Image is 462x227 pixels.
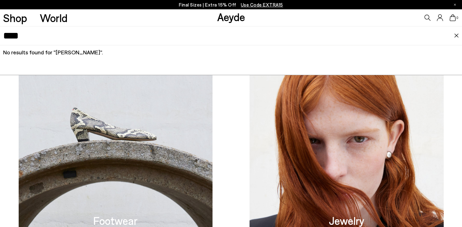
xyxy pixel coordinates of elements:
[456,16,459,20] span: 0
[217,10,245,23] a: Aeyde
[454,34,459,38] img: close.svg
[3,12,27,23] a: Shop
[241,2,283,7] span: Navigate to /collections/ss25-final-sizes
[450,14,456,21] a: 0
[179,1,283,9] p: Final Sizes | Extra 15% Off
[93,215,138,226] h3: Footwear
[56,49,100,56] span: [PERSON_NAME]
[329,215,364,226] h3: Jewelry
[40,12,68,23] a: World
